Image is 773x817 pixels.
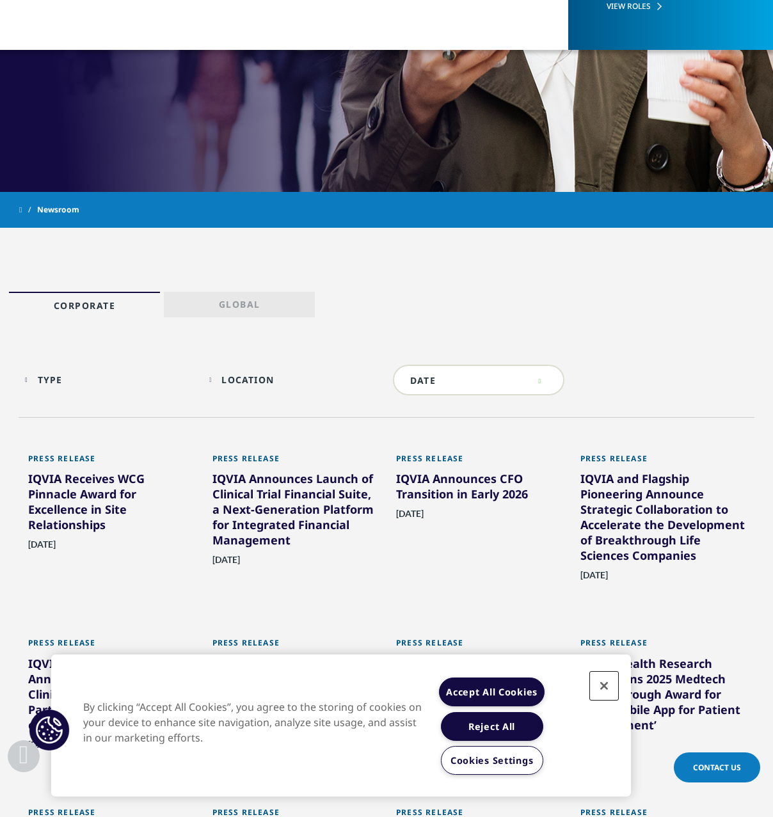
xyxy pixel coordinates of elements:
div: Press Release [28,454,193,471]
div: Privacy [51,654,631,797]
span: Contact Us [693,762,741,773]
button: Cookies [29,710,70,750]
div: Cookie banner [51,654,631,797]
a: VIEW ROLES [607,1,737,12]
a: Global [164,292,315,317]
div: IQVIA Announces Launch of Clinical Trial Financial Suite, a Next-Generation Platform for Integrat... [212,471,378,553]
button: Cookies Settings, Opens the preference center dialog [441,746,543,775]
div: Press Release [396,454,561,471]
a: Contact Us [674,752,760,782]
p: Corporate [54,299,116,317]
div: Press Release [580,454,745,471]
div: IQVIA Receives WCG Pinnacle Award for Excellence in Site Relationships [28,471,193,537]
button: Close [590,672,618,700]
div: Location facet. [221,374,274,386]
img: Company Logo [29,710,70,750]
div: Press Release [396,638,561,655]
a: Corporate [9,292,160,317]
button: Accept All Cookies [439,678,545,706]
div: By clicking “Accept All Cookies”, you agree to the storing of cookies on your device to enhance s... [83,699,422,752]
div: IQVIA Health Research Space wins 2025 Medtech Breakthrough Award for ‘Best Mobile App for Patient... [580,656,745,738]
div: Press Release [580,638,745,655]
div: Type facet. [38,374,63,386]
span: [DATE] [212,554,240,573]
div: IQVIA and [PERSON_NAME] Announce Long-term Clinical and Commercial Partnerships and Resolution of... [28,656,193,738]
div: IQVIA and Flagship Pioneering Announce Strategic Collaboration to Accelerate the Development of B... [580,471,745,568]
span: [DATE] [580,569,608,588]
span: [DATE] [28,739,56,758]
div: IQVIA Announces CFO Transition in Early 2026 [396,471,561,507]
span: Newsroom [37,198,79,221]
button: Reject All [441,712,543,741]
div: Press Release [212,454,378,471]
div: Press Release [212,638,378,655]
input: DATE [393,365,564,395]
p: Global [219,298,260,316]
span: [DATE] [396,508,424,527]
span: [DATE] [28,539,56,557]
div: Press Release [28,638,193,655]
